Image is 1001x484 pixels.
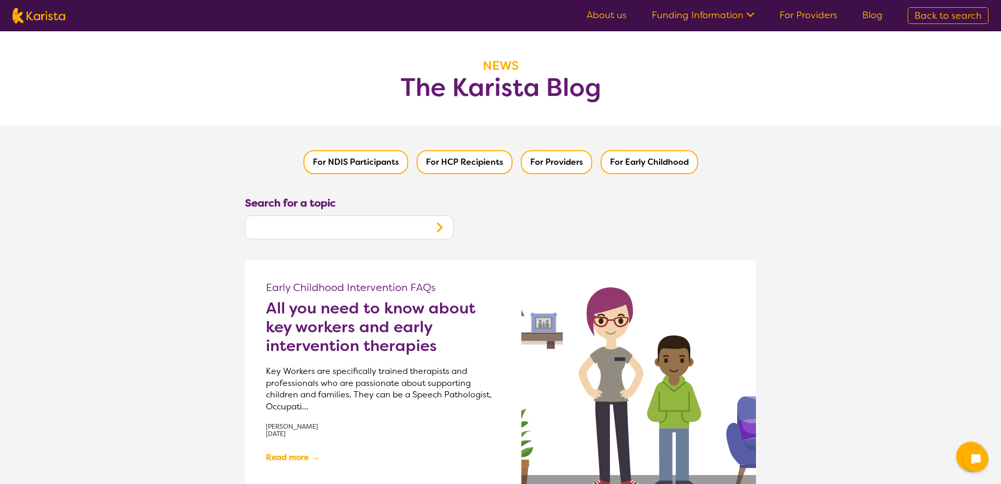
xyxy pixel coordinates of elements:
[914,9,982,22] span: Back to search
[521,150,592,174] button: Filter by Providers
[587,9,627,21] a: About us
[266,299,500,355] a: All you need to know about key workers and early intervention therapies
[266,423,500,438] p: [PERSON_NAME] [DATE]
[908,7,988,24] a: Back to search
[862,9,883,21] a: Blog
[417,150,512,174] button: Filter by HCP Recipients
[956,442,985,471] button: Channel Menu
[13,8,65,23] img: Karista logo
[426,216,453,239] button: Search
[266,281,500,294] p: Early Childhood Intervention FAQs
[311,449,321,466] span: →
[601,150,698,174] button: Filter by Early Childhood
[652,9,754,21] a: Funding Information
[266,449,321,466] a: Read more→
[245,195,336,211] label: Search for a topic
[303,150,408,174] button: Filter by NDIS Participants
[779,9,837,21] a: For Providers
[266,366,500,413] p: Key Workers are specifically trained therapists and professionals who are passionate about suppor...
